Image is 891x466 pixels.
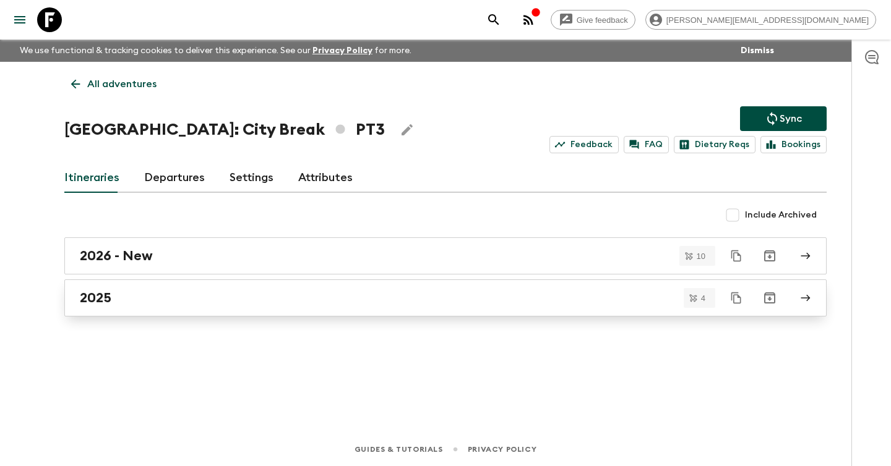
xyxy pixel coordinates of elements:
a: Bookings [760,136,827,153]
button: Duplicate [725,287,747,309]
button: Duplicate [725,245,747,267]
p: All adventures [87,77,157,91]
span: 10 [689,252,713,260]
button: Dismiss [738,42,777,59]
a: Itineraries [64,163,119,193]
a: Feedback [549,136,619,153]
a: 2025 [64,279,827,316]
a: Departures [144,163,205,193]
a: All adventures [64,72,163,96]
a: Attributes [298,163,353,193]
a: Give feedback [551,10,635,30]
a: Guides & Tutorials [355,443,443,456]
p: We use functional & tracking cookies to deliver this experience. See our for more. [15,40,416,62]
p: Sync [780,111,802,126]
button: Sync adventure departures to the booking engine [740,106,827,131]
div: [PERSON_NAME][EMAIL_ADDRESS][DOMAIN_NAME] [645,10,876,30]
button: search adventures [481,7,506,32]
a: Dietary Reqs [674,136,755,153]
h1: [GEOGRAPHIC_DATA]: City Break PT3 [64,117,385,142]
h2: 2026 - New [80,248,153,264]
span: [PERSON_NAME][EMAIL_ADDRESS][DOMAIN_NAME] [660,15,876,25]
button: Archive [757,286,782,310]
h2: 2025 [80,290,111,306]
button: menu [7,7,32,32]
a: 2026 - New [64,237,827,274]
a: Privacy Policy [468,443,536,456]
span: Include Archived [745,209,817,221]
span: Give feedback [570,15,635,25]
a: FAQ [624,136,669,153]
button: Archive [757,244,782,268]
a: Privacy Policy [312,46,372,55]
span: 4 [694,294,713,302]
button: Edit Adventure Title [395,117,420,142]
a: Settings [230,163,273,193]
